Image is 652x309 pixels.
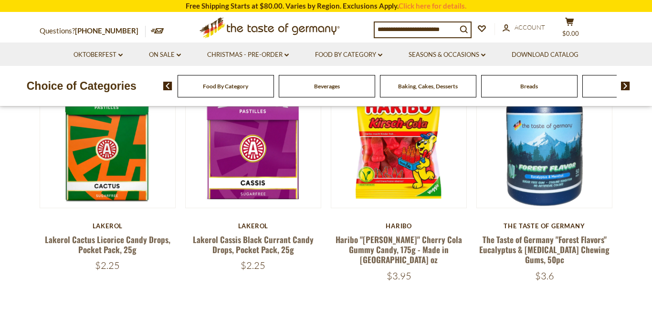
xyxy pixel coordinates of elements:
a: Seasons & Occasions [409,50,485,60]
a: [PHONE_NUMBER] [75,26,138,35]
img: Lakerol Cassis Black Currant Candy Drops, Pocket Pack, 25g [186,73,321,208]
span: $3.95 [387,270,411,282]
div: Lakerol [40,222,176,230]
img: previous arrow [163,82,172,90]
span: $0.00 [562,30,579,37]
p: Questions? [40,25,146,37]
a: Oktoberfest [74,50,123,60]
a: Haribo "[PERSON_NAME]" Cherry Cola Gummy Candy, 175g - Made in [GEOGRAPHIC_DATA] oz [336,234,462,266]
a: Food By Category [315,50,382,60]
img: Haribo "Kirsch" Cherry Cola Gummy Candy, 175g - Made in Germany oz [331,73,466,208]
div: The Taste of Germany [476,222,612,230]
span: $2.25 [241,259,265,271]
span: $2.25 [95,259,120,271]
a: Breads [520,83,538,90]
a: Baking, Cakes, Desserts [398,83,458,90]
span: $3.6 [535,270,554,282]
a: Lakerol Cactus Licorice Candy Drops, Pocket Pack, 25g [45,234,170,256]
div: Haribo [331,222,467,230]
img: The Taste of Germany "Forest Flavors" Eucalyptus & Menthol Chewing Gums, 50pc [477,73,612,208]
img: next arrow [621,82,630,90]
a: The Taste of Germany "Forest Flavors" Eucalyptus & [MEDICAL_DATA] Chewing Gums, 50pc [479,234,610,266]
a: Food By Category [203,83,248,90]
a: Christmas - PRE-ORDER [207,50,289,60]
a: On Sale [149,50,181,60]
a: Download Catalog [512,50,578,60]
button: $0.00 [555,17,584,41]
a: Click here for details. [399,1,466,10]
span: Account [515,23,545,31]
img: Lakerol Cactus Licorice Candy Drops, Pocket Pack, 25g [40,73,175,208]
a: Lakerol Cassis Black Currant Candy Drops, Pocket Pack, 25g [193,234,314,256]
div: Lakerol [185,222,321,230]
a: Account [503,22,545,33]
a: Beverages [314,83,340,90]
